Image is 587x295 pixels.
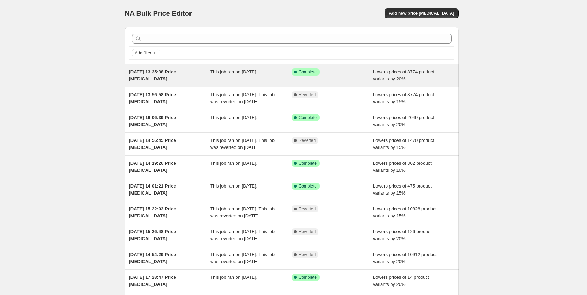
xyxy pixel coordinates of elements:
[129,115,176,127] span: [DATE] 16:06:39 Price [MEDICAL_DATA]
[210,183,257,189] span: This job ran on [DATE].
[373,183,432,196] span: Lowers prices of 475 product variants by 15%
[373,275,429,287] span: Lowers prices of 14 product variants by 20%
[129,183,176,196] span: [DATE] 14:01:21 Price [MEDICAL_DATA]
[299,138,316,143] span: Reverted
[299,183,317,189] span: Complete
[129,229,176,241] span: [DATE] 15:26:48 Price [MEDICAL_DATA]
[210,206,275,218] span: This job ran on [DATE]. This job was reverted on [DATE].
[373,115,434,127] span: Lowers prices of 2049 product variants by 20%
[129,252,176,264] span: [DATE] 14:54:29 Price [MEDICAL_DATA]
[129,206,176,218] span: [DATE] 15:22:03 Price [MEDICAL_DATA]
[389,11,454,16] span: Add new price [MEDICAL_DATA]
[299,92,316,98] span: Reverted
[373,138,434,150] span: Lowers prices of 1470 product variants by 15%
[373,69,434,81] span: Lowers prices of 8774 product variants by 20%
[210,275,257,280] span: This job ran on [DATE].
[210,92,275,104] span: This job ran on [DATE]. This job was reverted on [DATE].
[373,92,434,104] span: Lowers prices of 8774 product variants by 15%
[299,115,317,120] span: Complete
[210,252,275,264] span: This job ran on [DATE]. This job was reverted on [DATE].
[299,229,316,235] span: Reverted
[299,252,316,257] span: Reverted
[210,160,257,166] span: This job ran on [DATE].
[210,229,275,241] span: This job ran on [DATE]. This job was reverted on [DATE].
[299,69,317,75] span: Complete
[129,275,176,287] span: [DATE] 17:28:47 Price [MEDICAL_DATA]
[373,229,432,241] span: Lowers prices of 126 product variants by 20%
[129,69,176,81] span: [DATE] 13:35:38 Price [MEDICAL_DATA]
[385,8,458,18] button: Add new price [MEDICAL_DATA]
[210,115,257,120] span: This job ran on [DATE].
[210,69,257,74] span: This job ran on [DATE].
[132,49,160,57] button: Add filter
[373,206,437,218] span: Lowers prices of 10828 product variants by 15%
[299,206,316,212] span: Reverted
[299,275,317,280] span: Complete
[125,9,192,17] span: NA Bulk Price Editor
[129,138,176,150] span: [DATE] 14:56:45 Price [MEDICAL_DATA]
[373,252,437,264] span: Lowers prices of 10912 product variants by 20%
[299,160,317,166] span: Complete
[129,92,176,104] span: [DATE] 13:56:58 Price [MEDICAL_DATA]
[135,50,151,56] span: Add filter
[373,160,432,173] span: Lowers prices of 302 product variants by 10%
[210,138,275,150] span: This job ran on [DATE]. This job was reverted on [DATE].
[129,160,176,173] span: [DATE] 14:19:26 Price [MEDICAL_DATA]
